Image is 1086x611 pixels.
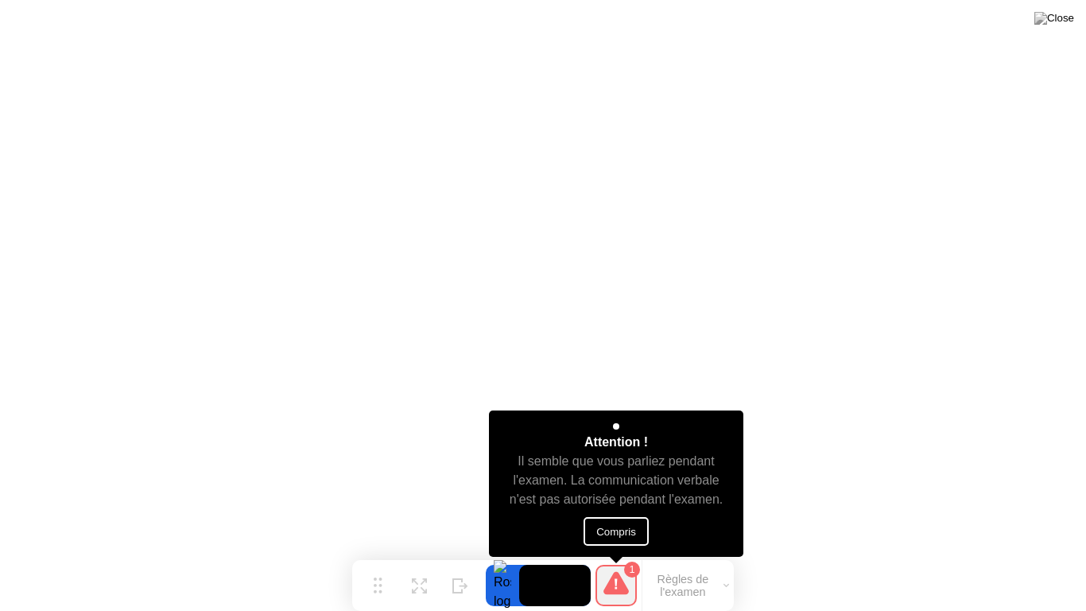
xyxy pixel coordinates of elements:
[584,433,648,452] div: Attention !
[642,572,734,599] button: Règles de l'examen
[624,562,640,578] div: 1
[584,517,649,546] button: Compris
[1034,12,1074,25] img: Close
[503,452,730,509] div: Il semble que vous parliez pendant l'examen. La communication verbale n'est pas autorisée pendant...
